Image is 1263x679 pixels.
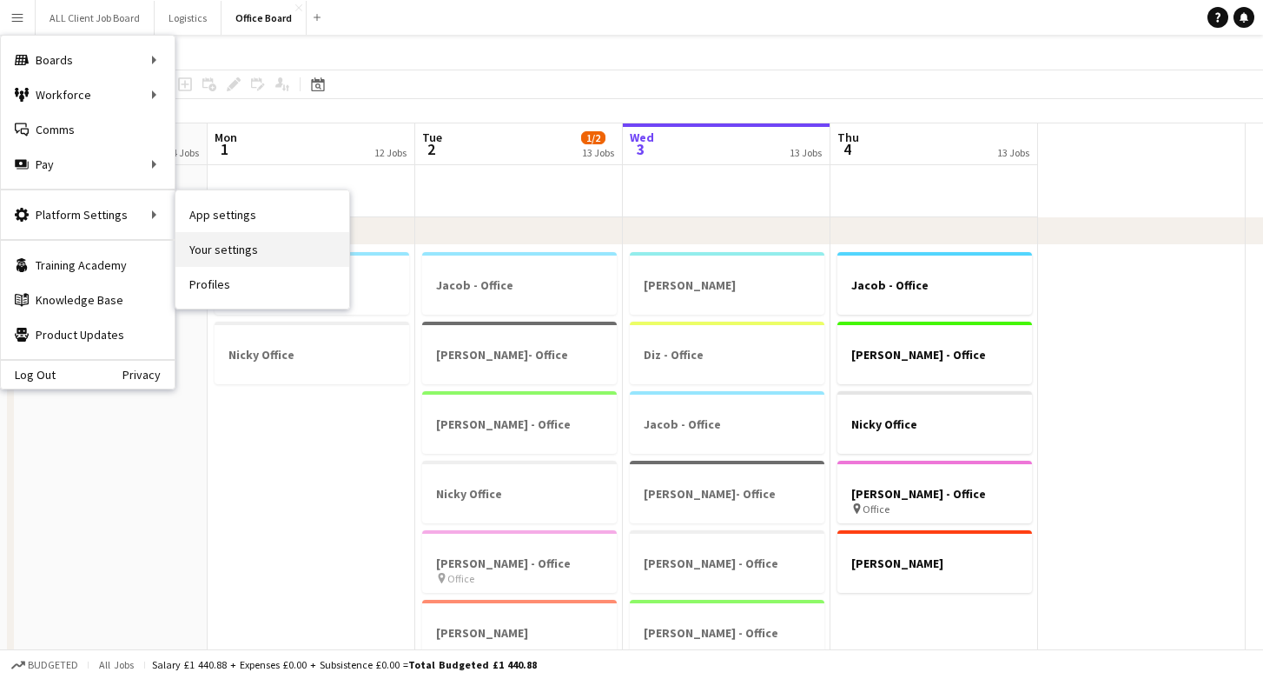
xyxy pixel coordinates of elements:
button: Office Board [222,1,307,35]
div: Pay [1,147,175,182]
span: 1/2 [581,131,605,144]
a: Privacy [122,368,175,382]
app-job-card: Jacob - Office [837,252,1032,315]
app-job-card: [PERSON_NAME] - Office Office [837,461,1032,523]
span: Budgeted [28,659,78,671]
div: 4 Jobs [172,146,199,159]
app-job-card: [PERSON_NAME]- Office [630,461,824,523]
div: Workforce [1,77,175,112]
span: 2 [420,139,442,159]
app-job-card: Nicky Office [422,461,617,523]
button: Budgeted [9,656,81,675]
a: Profiles [175,267,349,302]
app-job-card: [PERSON_NAME]- Office [422,322,617,384]
div: 13 Jobs [997,146,1029,159]
h3: [PERSON_NAME] [422,625,617,641]
app-job-card: [PERSON_NAME] - Office [422,391,617,454]
span: 1 [212,139,237,159]
h3: [PERSON_NAME] - Office [422,556,617,571]
span: Wed [630,130,654,145]
app-job-card: Jacob - Office [630,391,824,454]
a: Training Academy [1,248,175,283]
a: App settings [175,197,349,232]
span: Office [447,572,474,585]
span: All jobs [96,658,137,671]
h3: Nicky Office [837,416,1032,432]
h3: [PERSON_NAME] - Office [630,556,824,571]
app-job-card: [PERSON_NAME] - Office Office [422,530,617,593]
a: Comms [1,112,175,147]
app-job-card: [PERSON_NAME] - Office [630,600,824,662]
div: Boards [1,43,175,77]
h3: [PERSON_NAME] - Office [422,416,617,432]
a: Log Out [1,368,56,382]
h3: Jacob - Office [630,416,824,432]
a: Knowledge Base [1,283,175,317]
app-job-card: Nicky Office [837,391,1032,454]
span: 4 [835,139,859,159]
span: Thu [837,130,859,145]
app-job-card: Jacob - Office [422,252,617,315]
a: Product Updates [1,317,175,352]
span: Office [863,503,889,516]
app-job-card: [PERSON_NAME] [837,530,1032,593]
button: Logistics [155,1,222,35]
div: 12 Jobs [374,146,407,159]
h3: [PERSON_NAME] - Office [837,347,1032,363]
span: 3 [627,139,654,159]
h3: [PERSON_NAME] - Office [630,625,824,641]
app-job-card: [PERSON_NAME] [422,600,617,662]
h3: [PERSON_NAME]- Office [422,347,617,363]
h3: [PERSON_NAME]- Office [630,486,824,502]
div: 13 Jobs [582,146,614,159]
div: Salary £1 440.88 + Expenses £0.00 + Subsistence £0.00 = [152,658,537,671]
div: 13 Jobs [790,146,822,159]
button: ALL Client Job Board [36,1,155,35]
h3: [PERSON_NAME] [630,277,824,293]
div: Platform Settings [1,197,175,232]
h3: Diz - Office [630,347,824,363]
span: Mon [215,130,237,145]
h3: Jacob - Office [422,277,617,293]
h3: [PERSON_NAME] [837,556,1032,571]
h3: Nicky Office [422,486,617,502]
h3: Nicky Office [215,347,409,363]
app-job-card: [PERSON_NAME] [630,252,824,315]
a: Your settings [175,232,349,267]
app-job-card: [PERSON_NAME] - Office [630,530,824,593]
span: Tue [422,130,442,145]
h3: Jacob - Office [837,277,1032,293]
app-job-card: Nicky Office [215,322,409,384]
h3: [PERSON_NAME] - Office [837,486,1032,502]
span: Total Budgeted £1 440.88 [408,658,537,671]
app-job-card: Diz - Office [630,322,824,384]
app-job-card: [PERSON_NAME] - Office [837,322,1032,384]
